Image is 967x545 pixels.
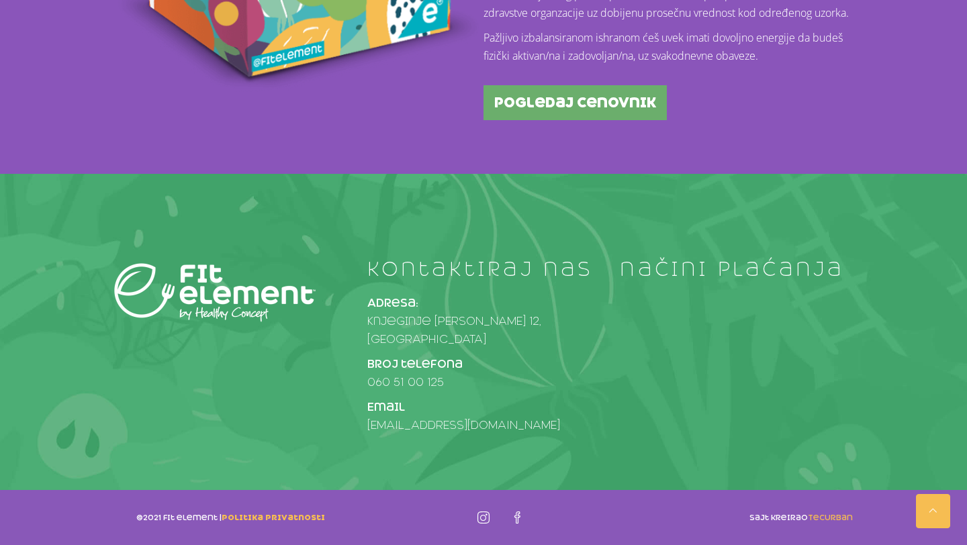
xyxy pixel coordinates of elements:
[367,400,405,414] strong: Email
[367,375,444,389] a: 060 51 00 125
[483,85,667,120] a: pogledaj cenovnik
[620,511,853,524] p: sajt kreirao
[367,296,418,310] strong: Adresa:
[222,513,325,522] a: politika privatnosti
[620,258,853,280] h4: načini plaćanja
[808,513,853,522] a: TecUrban
[367,294,600,348] p: Knjeginje [PERSON_NAME] 12, [GEOGRAPHIC_DATA]
[114,511,347,524] p: ©2021 fit element |
[367,258,600,280] h4: kontaktiraj nas
[367,357,463,371] strong: Broj telefona
[367,418,560,432] a: [EMAIL_ADDRESS][DOMAIN_NAME]
[494,96,656,109] span: pogledaj cenovnik
[483,29,853,65] p: Pažljivo izbalansiranom ishranom ćeš uvek imati dovoljno energije da budeš fizički aktivan/na i z...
